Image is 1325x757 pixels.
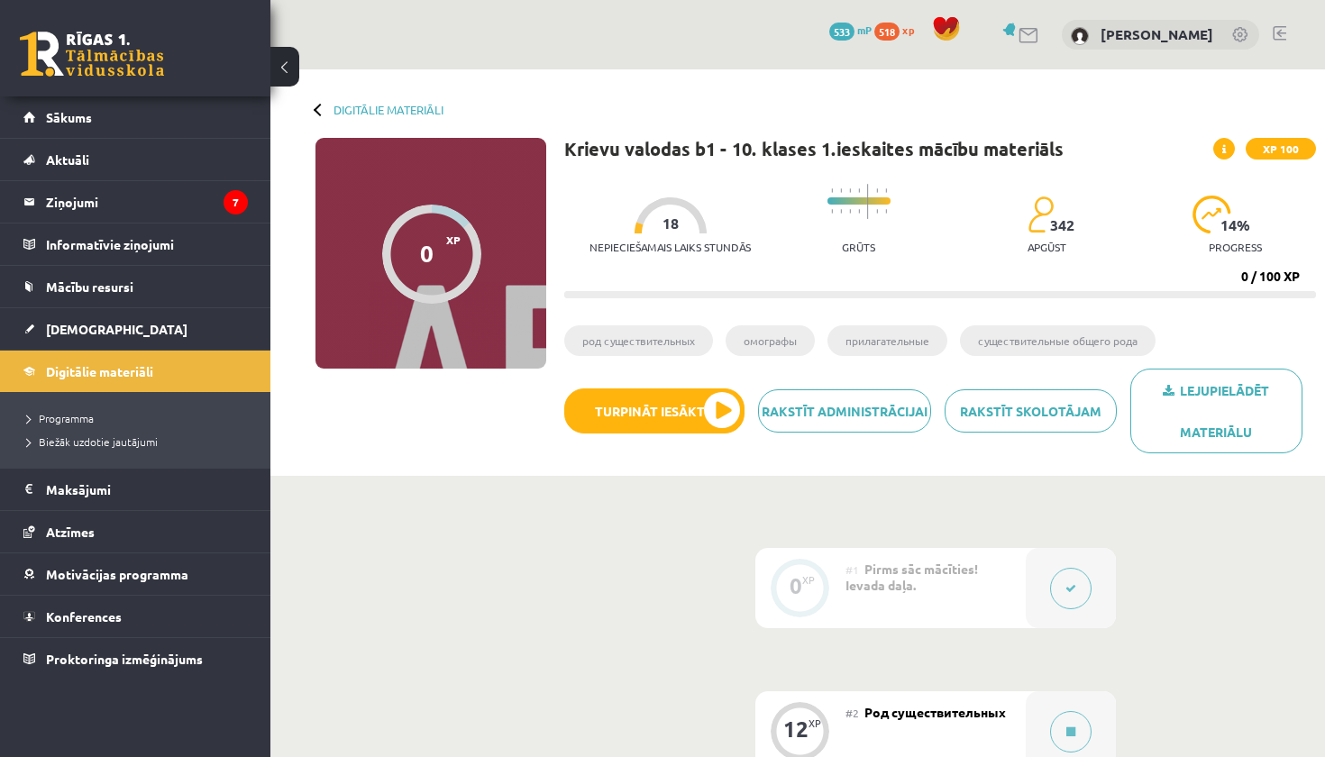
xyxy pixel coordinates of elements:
a: Rakstīt skolotājam [945,389,1117,433]
img: icon-short-line-57e1e144782c952c97e751825c79c345078a6d821885a25fce030b3d8c18986b.svg [876,209,878,214]
span: 14 % [1220,217,1251,233]
p: progress [1209,241,1262,253]
span: Biežāk uzdotie jautājumi [27,434,158,449]
img: Emīls Brakše [1071,27,1089,45]
span: Aktuāli [46,151,89,168]
img: icon-short-line-57e1e144782c952c97e751825c79c345078a6d821885a25fce030b3d8c18986b.svg [849,188,851,193]
span: Proktoringa izmēģinājums [46,651,203,667]
span: Pirms sāc mācīties! Ievada daļa. [845,561,978,593]
li: омографы [726,325,815,356]
a: Konferences [23,596,248,637]
span: [DEMOGRAPHIC_DATA] [46,321,187,337]
div: XP [802,575,815,585]
a: Rīgas 1. Tālmācības vidusskola [20,32,164,77]
span: #1 [845,562,859,577]
a: Rakstīt administrācijai [758,389,930,433]
a: Digitālie materiāli [334,103,443,116]
span: Konferences [46,608,122,625]
img: students-c634bb4e5e11cddfef0936a35e636f08e4e9abd3cc4e673bd6f9a4125e45ecb1.svg [1028,196,1054,233]
button: Turpināt iesākto [564,388,745,433]
span: xp [902,23,914,37]
legend: Informatīvie ziņojumi [46,223,248,265]
a: Aktuāli [23,139,248,180]
span: 518 [874,23,900,41]
legend: Maksājumi [46,469,248,510]
span: XP 100 [1246,138,1316,160]
a: Informatīvie ziņojumi [23,223,248,265]
a: 533 mP [829,23,872,37]
a: Sākums [23,96,248,138]
div: 0 [420,240,434,267]
span: XP [446,233,461,246]
p: Grūts [842,241,875,253]
a: Ziņojumi7 [23,181,248,223]
a: Programma [27,410,252,426]
img: icon-short-line-57e1e144782c952c97e751825c79c345078a6d821885a25fce030b3d8c18986b.svg [840,209,842,214]
img: icon-short-line-57e1e144782c952c97e751825c79c345078a6d821885a25fce030b3d8c18986b.svg [831,209,833,214]
a: Lejupielādēt materiālu [1130,369,1302,453]
p: apgūst [1028,241,1066,253]
span: Digitālie materiāli [46,363,153,379]
legend: Ziņojumi [46,181,248,223]
li: прилагательные [827,325,947,356]
a: Mācību resursi [23,266,248,307]
span: #2 [845,706,859,720]
span: Programma [27,411,94,425]
img: icon-short-line-57e1e144782c952c97e751825c79c345078a6d821885a25fce030b3d8c18986b.svg [831,188,833,193]
span: Sākums [46,109,92,125]
img: icon-short-line-57e1e144782c952c97e751825c79c345078a6d821885a25fce030b3d8c18986b.svg [885,188,887,193]
a: Atzīmes [23,511,248,552]
div: 12 [783,721,809,737]
a: Biežāk uzdotie jautājumi [27,433,252,450]
a: Digitālie materiāli [23,351,248,392]
a: [DEMOGRAPHIC_DATA] [23,308,248,350]
img: icon-short-line-57e1e144782c952c97e751825c79c345078a6d821885a25fce030b3d8c18986b.svg [840,188,842,193]
div: XP [809,718,821,728]
i: 7 [224,190,248,214]
span: Atzīmes [46,524,95,540]
img: icon-short-line-57e1e144782c952c97e751825c79c345078a6d821885a25fce030b3d8c18986b.svg [858,188,860,193]
img: icon-short-line-57e1e144782c952c97e751825c79c345078a6d821885a25fce030b3d8c18986b.svg [849,209,851,214]
li: существительные общего рода [960,325,1156,356]
span: 18 [662,215,679,232]
a: [PERSON_NAME] [1101,25,1213,43]
a: 518 xp [874,23,923,37]
h1: Krievu valodas b1 - 10. klases 1.ieskaites mācību materiāls [564,138,1064,160]
img: icon-long-line-d9ea69661e0d244f92f715978eff75569469978d946b2353a9bb055b3ed8787d.svg [867,184,869,219]
img: icon-short-line-57e1e144782c952c97e751825c79c345078a6d821885a25fce030b3d8c18986b.svg [885,209,887,214]
span: Motivācijas programma [46,566,188,582]
li: род существительных [564,325,713,356]
div: 0 [790,578,802,594]
span: Род существительных [864,704,1006,720]
span: Mācību resursi [46,278,133,295]
a: Maksājumi [23,469,248,510]
a: Proktoringa izmēģinājums [23,638,248,679]
img: icon-short-line-57e1e144782c952c97e751825c79c345078a6d821885a25fce030b3d8c18986b.svg [858,209,860,214]
span: mP [857,23,872,37]
img: icon-short-line-57e1e144782c952c97e751825c79c345078a6d821885a25fce030b3d8c18986b.svg [876,188,878,193]
span: 342 [1050,217,1074,233]
span: 533 [829,23,854,41]
p: Nepieciešamais laiks stundās [589,241,751,253]
a: Motivācijas programma [23,553,248,595]
img: icon-progress-161ccf0a02000e728c5f80fcf4c31c7af3da0e1684b2b1d7c360e028c24a22f1.svg [1192,196,1231,233]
